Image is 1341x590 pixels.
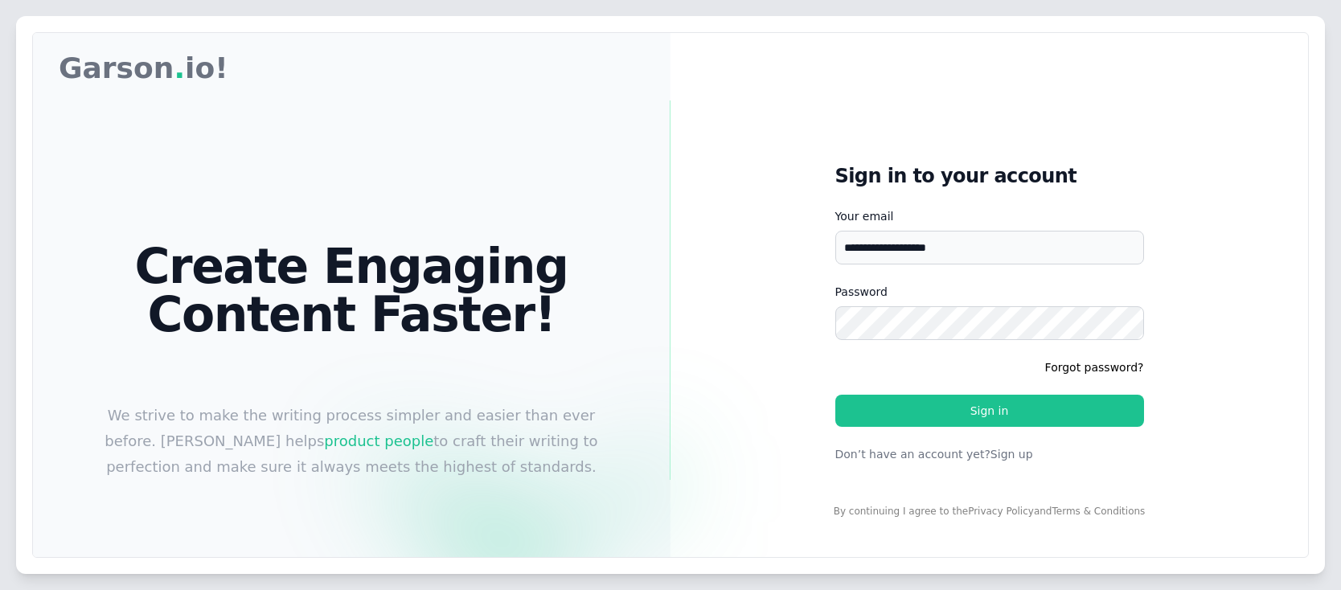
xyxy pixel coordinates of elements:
label: Your email [835,208,1144,224]
a: Garson.io! [54,47,233,105]
nav: Global [59,52,645,100]
a: Privacy Policy [968,506,1034,517]
div: By continuing I agree to the and [834,488,1146,518]
button: Forgot password? [1045,359,1144,375]
p: Don’t have an account yet? [835,446,1144,462]
span: . [174,51,185,84]
a: Terms & Conditions [1052,506,1145,517]
span: product people [324,432,433,449]
label: Password [835,284,1144,300]
h1: Create Engaging Content Faster! [81,242,621,338]
h1: Sign in to your account [835,163,1144,189]
button: Sign in [835,395,1144,427]
p: Garson io! [59,52,228,100]
p: We strive to make the writing process simpler and easier than ever before. [PERSON_NAME] helps to... [81,403,621,480]
button: Sign up [990,446,1033,462]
